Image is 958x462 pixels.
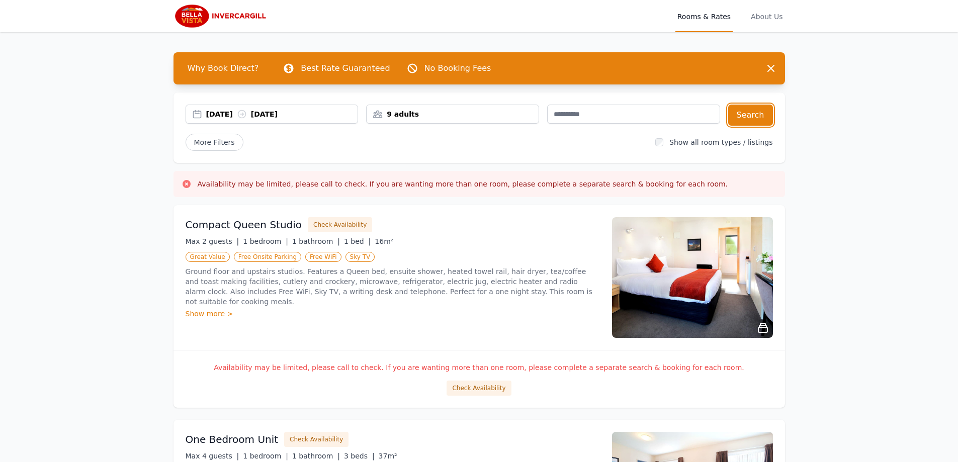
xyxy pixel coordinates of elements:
[367,109,539,119] div: 9 adults
[243,237,288,245] span: 1 bedroom |
[284,432,349,447] button: Check Availability
[292,452,340,460] span: 1 bathroom |
[206,109,358,119] div: [DATE] [DATE]
[186,309,600,319] div: Show more >
[186,237,239,245] span: Max 2 guests |
[186,134,243,151] span: More Filters
[186,362,773,373] p: Availability may be limited, please call to check. If you are wanting more than one room, please ...
[186,252,230,262] span: Great Value
[728,105,773,126] button: Search
[305,252,341,262] span: Free WiFi
[308,217,372,232] button: Check Availability
[180,58,267,78] span: Why Book Direct?
[447,381,511,396] button: Check Availability
[345,252,375,262] span: Sky TV
[173,4,270,28] img: Bella Vista Invercargill
[186,266,600,307] p: Ground floor and upstairs studios. Features a Queen bed, ensuite shower, heated towel rail, hair ...
[375,237,393,245] span: 16m²
[186,432,279,446] h3: One Bedroom Unit
[344,452,375,460] span: 3 beds |
[186,218,302,232] h3: Compact Queen Studio
[198,179,728,189] h3: Availability may be limited, please call to check. If you are wanting more than one room, please ...
[379,452,397,460] span: 37m²
[424,62,491,74] p: No Booking Fees
[344,237,371,245] span: 1 bed |
[669,138,772,146] label: Show all room types / listings
[186,452,239,460] span: Max 4 guests |
[292,237,340,245] span: 1 bathroom |
[301,62,390,74] p: Best Rate Guaranteed
[243,452,288,460] span: 1 bedroom |
[234,252,301,262] span: Free Onsite Parking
